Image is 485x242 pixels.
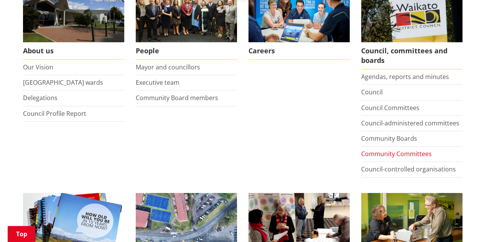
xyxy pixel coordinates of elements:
a: Council [361,88,383,96]
a: Agendas, reports and minutes [361,72,449,81]
a: Mayor and councillors [136,63,200,71]
a: Community Boards [361,134,417,143]
span: Council, committees and boards [361,42,462,69]
span: Careers [248,42,350,60]
a: Executive team [136,78,179,87]
iframe: Messenger Launcher [450,210,477,237]
a: Community Board members [136,94,218,102]
a: Council-controlled organisations [361,165,456,173]
a: [GEOGRAPHIC_DATA] wards [23,78,103,87]
a: Council Profile Report [23,109,86,118]
span: People [136,42,237,60]
a: Delegations [23,94,58,102]
a: Top [8,226,35,242]
a: Council-administered committees [361,119,459,127]
span: About us [23,42,124,60]
a: Council Committees [361,104,419,112]
a: Community Committees [361,150,432,158]
a: Our Vision [23,63,53,71]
